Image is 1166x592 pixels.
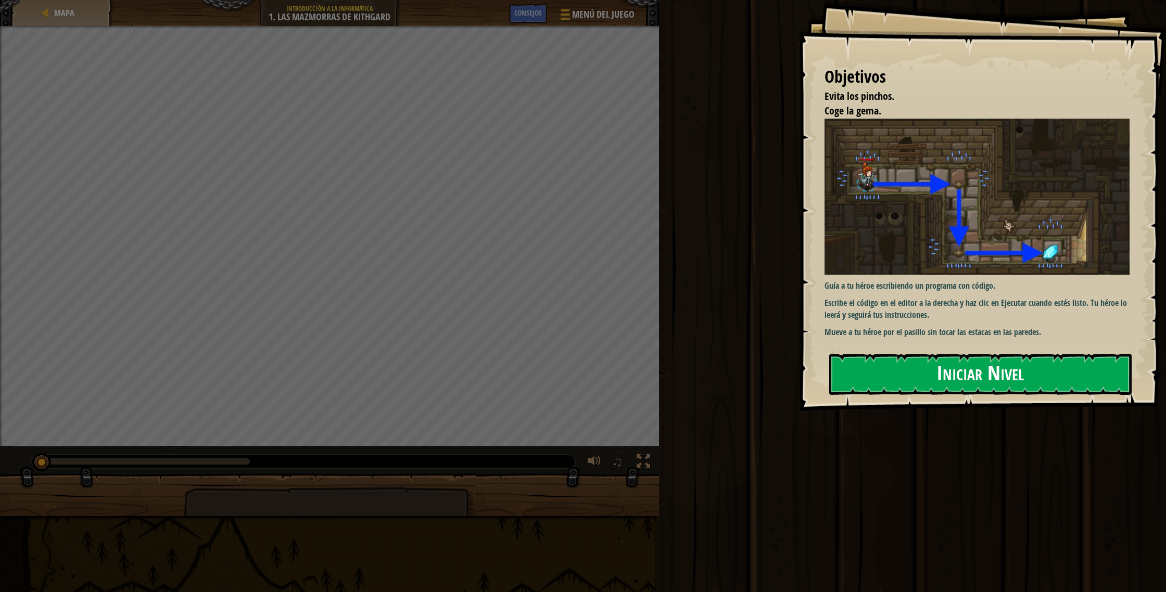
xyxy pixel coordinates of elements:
span: Evita los pinchos. [825,89,894,103]
button: Ajustar volúmen [584,452,605,473]
button: Alterna pantalla completa. [633,452,654,473]
img: Mazmorras de Kithgard [825,119,1130,275]
button: ♫ [610,452,628,473]
p: Escribe el código en el editor a la derecha y haz clic en Ejecutar cuando estés listo. Tu héroe l... [825,297,1130,321]
li: Evita los pinchos. [812,89,1127,104]
span: ♫ [612,454,623,469]
div: Objetivos [825,65,1130,89]
span: Mapa [54,7,74,19]
p: Mueve a tu héroe por el pasillo sin tocar las estacas en las paredes. [825,326,1130,338]
span: Menú del Juego [572,8,635,21]
span: Coge la gema. [825,104,881,118]
p: Guía a tu héroe escribiendo un programa con código. [825,280,1130,292]
button: Menú del Juego [552,4,641,29]
button: Iniciar Nivel [829,354,1132,395]
span: Consejos [514,8,542,18]
li: Coge la gema. [812,104,1127,119]
a: Mapa [51,7,74,19]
